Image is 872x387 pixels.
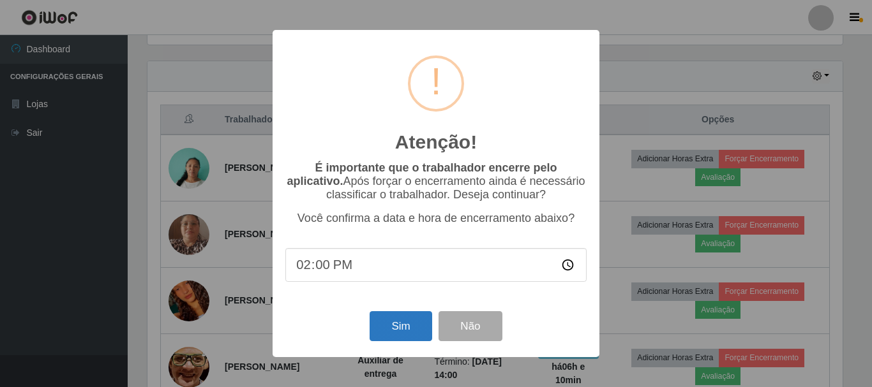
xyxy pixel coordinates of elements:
button: Não [439,311,502,341]
p: Você confirma a data e hora de encerramento abaixo? [285,212,587,225]
b: É importante que o trabalhador encerre pelo aplicativo. [287,161,557,187]
button: Sim [370,311,432,341]
h2: Atenção! [395,131,477,154]
p: Após forçar o encerramento ainda é necessário classificar o trabalhador. Deseja continuar? [285,161,587,201]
